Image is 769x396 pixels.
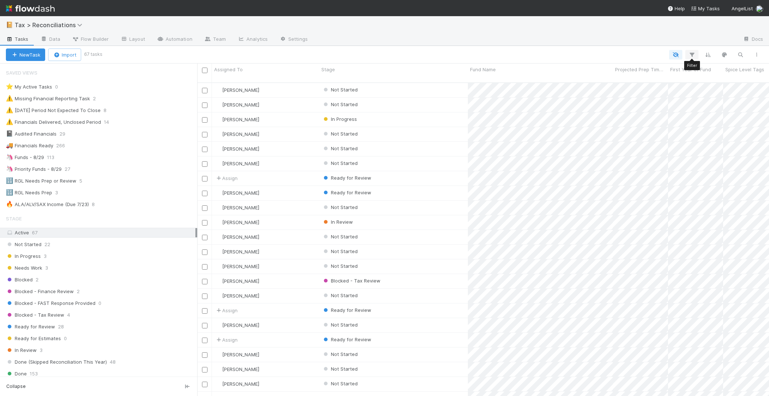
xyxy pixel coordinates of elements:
[322,233,358,240] div: Not Started
[202,161,207,167] input: Toggle Row Selected
[104,118,116,127] span: 14
[45,263,48,273] span: 3
[215,219,221,225] img: avatar_85833754-9fc2-4f19-a44b-7938606ee299.png
[6,263,42,273] span: Needs Work
[322,380,358,387] div: Not Started
[215,293,221,299] img: avatar_66854b90-094e-431f-b713-6ac88429a2b8.png
[322,116,357,122] span: In Progress
[222,322,259,328] span: [PERSON_NAME]
[202,279,207,284] input: Toggle Row Selected
[40,346,43,355] span: 3
[32,230,37,235] span: 67
[232,34,274,46] a: Analytics
[64,334,67,343] span: 0
[322,277,380,284] div: Blocked - Tax Review
[58,322,64,331] span: 28
[6,107,13,113] span: ⚠️
[6,346,37,355] span: In Review
[48,48,81,61] button: Import
[98,299,101,308] span: 0
[202,367,207,372] input: Toggle Row Selected
[322,189,371,196] div: Ready for Review
[215,278,221,284] img: avatar_711f55b7-5a46-40da-996f-bc93b6b86381.png
[222,205,259,210] span: [PERSON_NAME]
[670,66,711,73] span: First Year of Fund
[725,66,764,73] span: Spice Level Tags
[215,205,221,210] img: avatar_cfa6ccaa-c7d9-46b3-b608-2ec56ecf97ad.png
[322,101,358,108] div: Not Started
[215,248,259,255] div: [PERSON_NAME]
[6,166,13,172] span: 🦄
[6,287,74,296] span: Blocked - Finance Review
[6,106,101,115] div: [DATE] Period Not Expected To Close
[215,102,221,108] img: avatar_e41e7ae5-e7d9-4d8d-9f56-31b0d7a2f4fd.png
[6,334,61,343] span: Ready for Estimates
[322,307,371,313] span: Ready for Review
[222,249,259,255] span: [PERSON_NAME]
[322,115,357,123] div: In Progress
[202,264,207,270] input: Toggle Row Selected
[215,131,221,137] img: avatar_cfa6ccaa-c7d9-46b3-b608-2ec56ecf97ad.png
[322,350,358,358] div: Not Started
[6,252,41,261] span: In Progress
[55,188,65,197] span: 3
[322,204,358,211] div: Not Started
[470,66,496,73] span: Fund Name
[322,321,358,328] div: Not Started
[322,218,353,226] div: In Review
[222,146,259,152] span: [PERSON_NAME]
[322,130,358,137] div: Not Started
[56,141,72,150] span: 266
[215,352,221,357] img: avatar_cfa6ccaa-c7d9-46b3-b608-2ec56ecf97ad.png
[35,34,66,46] a: Data
[215,160,259,167] div: [PERSON_NAME]
[202,68,207,73] input: Toggle All Rows Selected
[215,249,221,255] img: avatar_66854b90-094e-431f-b713-6ac88429a2b8.png
[215,174,238,182] span: Assign
[215,366,259,373] div: [PERSON_NAME]
[215,322,221,328] img: avatar_66854b90-094e-431f-b713-6ac88429a2b8.png
[615,66,666,73] span: Projected Prep Time (Minutes)
[202,308,207,314] input: Toggle Row Selected
[322,190,371,195] span: Ready for Review
[222,161,259,166] span: [PERSON_NAME]
[110,357,116,367] span: 48
[15,21,86,29] span: Tax > Reconciliations
[322,292,358,299] div: Not Started
[215,307,238,314] div: Assign
[322,248,358,255] div: Not Started
[202,102,207,108] input: Toggle Row Selected
[215,219,259,226] div: [PERSON_NAME]
[6,177,13,184] span: 🔢
[202,191,207,196] input: Toggle Row Selected
[202,205,207,211] input: Toggle Row Selected
[6,211,22,226] span: Stage
[92,200,102,209] span: 8
[215,101,259,108] div: [PERSON_NAME]
[202,323,207,328] input: Toggle Row Selected
[6,153,44,162] div: Funds - 8/29
[691,5,720,12] a: My Tasks
[6,188,52,197] div: RGL Needs Prep
[215,263,259,270] div: [PERSON_NAME]
[322,145,358,152] div: Not Started
[215,234,221,240] img: avatar_66854b90-094e-431f-b713-6ac88429a2b8.png
[222,352,259,357] span: [PERSON_NAME]
[202,382,207,387] input: Toggle Row Selected
[6,310,64,320] span: Blocked - Tax Review
[322,351,358,357] span: Not Started
[322,248,358,254] span: Not Started
[215,116,221,122] img: avatar_e41e7ae5-e7d9-4d8d-9f56-31b0d7a2f4fd.png
[6,22,13,28] span: 📔
[6,95,13,101] span: ⚠️
[737,34,769,46] a: Docs
[84,51,102,58] small: 67 tasks
[322,366,358,372] span: Not Started
[215,277,259,285] div: [PERSON_NAME]
[222,116,259,122] span: [PERSON_NAME]
[6,275,33,284] span: Blocked
[202,117,207,123] input: Toggle Row Selected
[322,131,358,137] span: Not Started
[6,189,13,195] span: 🔢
